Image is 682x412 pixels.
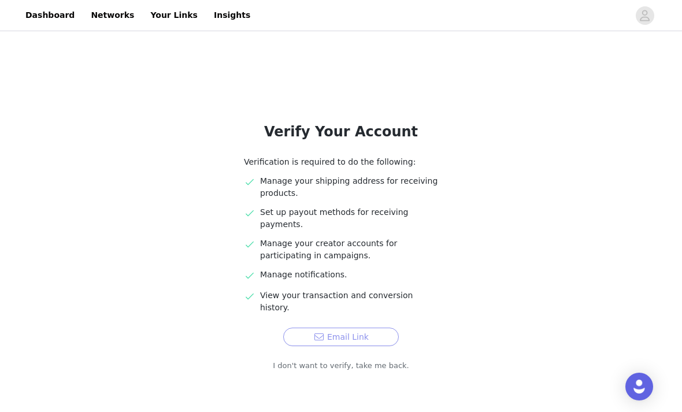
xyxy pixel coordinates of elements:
button: Email Link [283,328,399,346]
p: Set up payout methods for receiving payments. [260,206,438,231]
div: avatar [639,6,650,25]
p: Verification is required to do the following: [244,156,438,168]
a: Networks [84,2,141,28]
a: Dashboard [18,2,81,28]
a: Your Links [143,2,205,28]
a: Insights [207,2,257,28]
p: Manage your creator accounts for participating in campaigns. [260,237,438,262]
div: Open Intercom Messenger [625,373,653,400]
p: Manage notifications. [260,269,438,281]
a: I don't want to verify, take me back. [273,360,409,372]
h1: Verify Your Account [216,121,466,142]
p: View your transaction and conversion history. [260,289,438,314]
p: Manage your shipping address for receiving products. [260,175,438,199]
